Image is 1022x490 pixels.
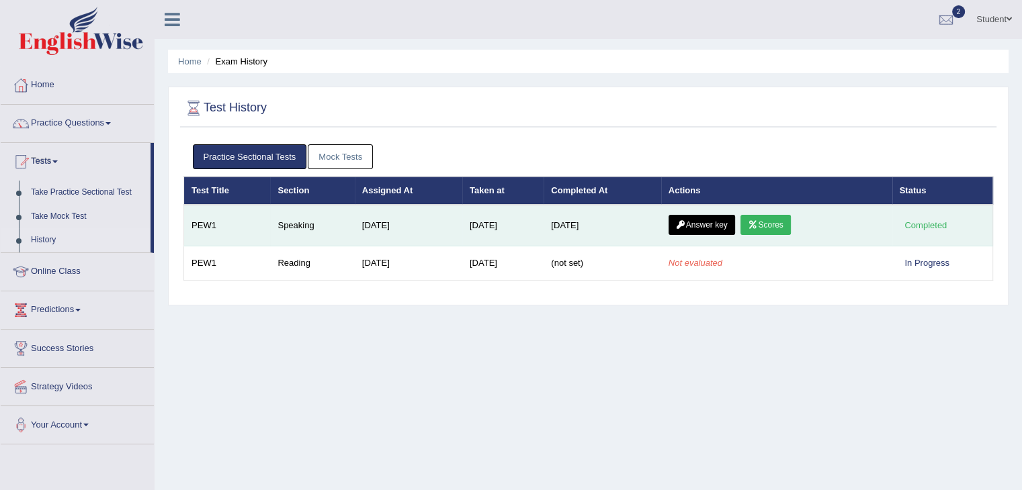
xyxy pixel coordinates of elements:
[178,56,202,66] a: Home
[740,215,790,235] a: Scores
[25,228,151,252] a: History
[669,215,735,235] a: Answer key
[892,177,993,205] th: Status
[270,246,354,281] td: Reading
[1,330,154,363] a: Success Stories
[1,368,154,401] a: Strategy Videos
[900,218,952,232] div: Completed
[661,177,892,205] th: Actions
[1,253,154,287] a: Online Class
[544,205,661,246] td: [DATE]
[544,177,661,205] th: Completed At
[1,66,154,100] a: Home
[184,205,271,246] td: PEW1
[669,258,722,268] em: Not evaluated
[193,144,307,169] a: Practice Sectional Tests
[270,205,354,246] td: Speaking
[551,258,583,268] span: (not set)
[900,256,955,270] div: In Progress
[1,406,154,440] a: Your Account
[183,98,267,118] h2: Test History
[1,291,154,325] a: Predictions
[184,246,271,281] td: PEW1
[355,246,462,281] td: [DATE]
[355,205,462,246] td: [DATE]
[355,177,462,205] th: Assigned At
[25,205,151,229] a: Take Mock Test
[1,105,154,138] a: Practice Questions
[308,144,373,169] a: Mock Tests
[952,5,966,18] span: 2
[462,246,544,281] td: [DATE]
[462,205,544,246] td: [DATE]
[270,177,354,205] th: Section
[25,181,151,205] a: Take Practice Sectional Test
[184,177,271,205] th: Test Title
[1,143,151,177] a: Tests
[204,55,267,68] li: Exam History
[462,177,544,205] th: Taken at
